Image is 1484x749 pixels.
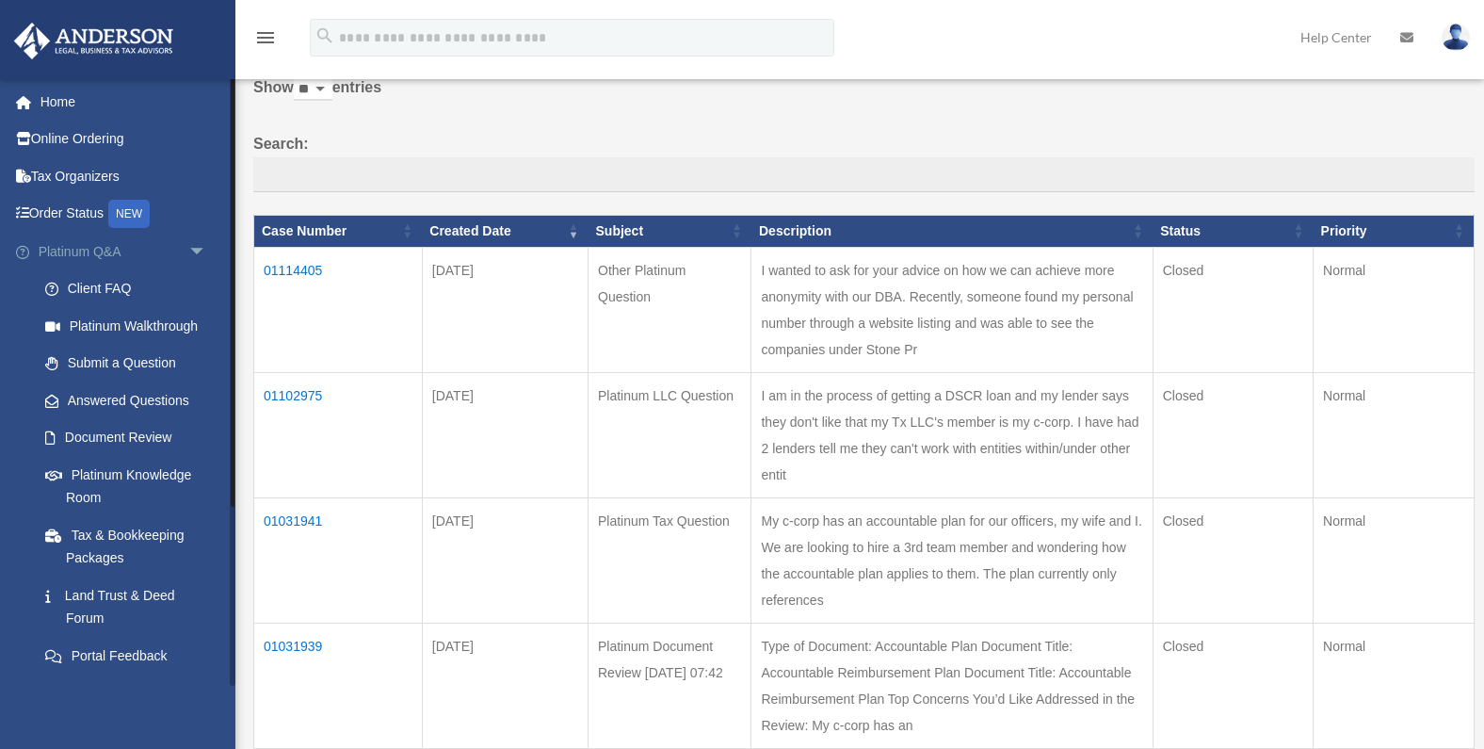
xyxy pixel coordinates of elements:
[589,216,751,248] th: Subject: activate to sort column ascending
[1153,216,1313,248] th: Status: activate to sort column ascending
[253,131,1475,193] label: Search:
[422,497,588,623] td: [DATE]
[589,247,751,372] td: Other Platinum Question
[26,307,235,345] a: Platinum Walkthrough
[751,247,1153,372] td: I wanted to ask for your advice on how we can achieve more anonymity with our DBA. Recently, some...
[254,26,277,49] i: menu
[26,456,235,516] a: Platinum Knowledge Room
[589,497,751,623] td: Platinum Tax Question
[422,216,588,248] th: Created Date: activate to sort column ascending
[1314,372,1475,497] td: Normal
[751,216,1153,248] th: Description: activate to sort column ascending
[422,247,588,372] td: [DATE]
[751,372,1153,497] td: I am in the process of getting a DSCR loan and my lender says they don't like that my Tx LLC's me...
[26,516,235,577] a: Tax & Bookkeeping Packages
[8,23,179,59] img: Anderson Advisors Platinum Portal
[254,33,277,49] a: menu
[1442,24,1470,51] img: User Pic
[254,623,423,748] td: 01031939
[108,200,150,228] div: NEW
[1314,497,1475,623] td: Normal
[254,216,423,248] th: Case Number: activate to sort column ascending
[26,577,235,637] a: Land Trust & Deed Forum
[254,372,423,497] td: 01102975
[589,623,751,748] td: Platinum Document Review [DATE] 07:42
[254,247,423,372] td: 01114405
[751,623,1153,748] td: Type of Document: Accountable Plan Document Title: Accountable Reimbursement Plan Document Title:...
[253,74,1475,120] label: Show entries
[422,623,588,748] td: [DATE]
[1153,623,1313,748] td: Closed
[26,382,226,419] a: Answered Questions
[1314,247,1475,372] td: Normal
[253,157,1475,193] input: Search:
[1153,497,1313,623] td: Closed
[1314,216,1475,248] th: Priority: activate to sort column ascending
[13,157,235,195] a: Tax Organizers
[294,79,332,101] select: Showentries
[422,372,588,497] td: [DATE]
[254,497,423,623] td: 01031941
[13,195,235,234] a: Order StatusNEW
[13,121,235,158] a: Online Ordering
[315,25,335,46] i: search
[26,637,235,675] a: Portal Feedback
[13,675,235,712] a: Digital Productsarrow_drop_down
[13,233,235,270] a: Platinum Q&Aarrow_drop_down
[751,497,1153,623] td: My c-corp has an accountable plan for our officers, my wife and I. We are looking to hire a 3rd t...
[26,419,235,457] a: Document Review
[1314,623,1475,748] td: Normal
[589,372,751,497] td: Platinum LLC Question
[188,675,226,713] span: arrow_drop_down
[188,233,226,271] span: arrow_drop_down
[26,270,235,308] a: Client FAQ
[13,83,235,121] a: Home
[26,345,235,383] a: Submit a Question
[1153,247,1313,372] td: Closed
[1153,372,1313,497] td: Closed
